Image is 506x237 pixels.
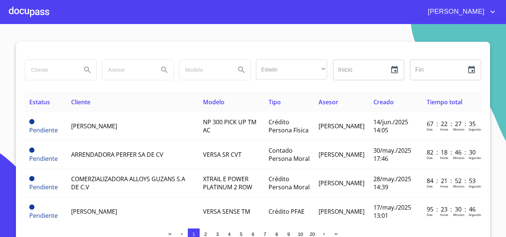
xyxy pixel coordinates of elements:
[71,150,163,159] span: ARRENDADORA PERFER SA DE CV
[440,156,448,160] p: Horas
[71,175,185,191] span: COMERZIALIZADORA ALLOYS GUZANS S.A DE C.V
[263,231,266,237] span: 7
[29,98,50,106] span: Estatus
[373,98,394,106] span: Creado
[269,118,309,134] span: Crédito Persona Física
[102,60,153,80] input: search
[427,205,477,213] p: 95 : 23 : 30 : 46
[373,175,411,191] span: 28/may./2025 14:39
[453,184,465,188] p: Minutos
[373,203,411,220] span: 17/may./2025 13:01
[469,213,482,217] p: Segundos
[256,60,327,79] div: ​
[29,119,34,124] span: Pendiente
[275,231,278,237] span: 8
[422,6,488,18] span: [PERSON_NAME]
[310,231,315,237] span: 20
[29,183,58,191] span: Pendiente
[29,126,58,134] span: Pendiente
[29,204,34,210] span: Pendiente
[156,61,173,79] button: Search
[203,98,224,106] span: Modelo
[427,120,477,128] p: 67 : 22 : 27 : 35
[29,211,58,220] span: Pendiente
[203,175,252,191] span: XTRAIL E POWER PLATINUM 2 ROW
[440,184,448,188] p: Horas
[427,148,477,156] p: 82 : 18 : 46 : 30
[427,177,477,185] p: 84 : 21 : 52 : 53
[269,146,310,163] span: Contado Persona Moral
[269,207,304,216] span: Crédito PFAE
[71,122,117,130] span: [PERSON_NAME]
[269,175,310,191] span: Crédito Persona Moral
[298,231,303,237] span: 10
[71,207,117,216] span: [PERSON_NAME]
[71,98,90,106] span: Cliente
[203,118,256,134] span: NP 300 PICK UP TM AC
[319,98,338,106] span: Asesor
[233,61,250,79] button: Search
[269,98,281,106] span: Tipo
[319,150,364,159] span: [PERSON_NAME]
[319,207,364,216] span: [PERSON_NAME]
[422,6,497,18] button: account of current user
[453,127,465,131] p: Minutos
[319,179,364,187] span: [PERSON_NAME]
[204,231,207,237] span: 2
[469,184,482,188] p: Segundos
[252,231,254,237] span: 6
[287,231,290,237] span: 9
[427,127,433,131] p: Dias
[453,156,465,160] p: Minutos
[427,156,433,160] p: Dias
[203,150,242,159] span: VERSA SR CVT
[427,184,433,188] p: Dias
[228,231,230,237] span: 4
[469,127,482,131] p: Segundos
[373,118,408,134] span: 14/jun./2025 14:05
[29,155,58,163] span: Pendiente
[440,127,448,131] p: Horas
[216,231,219,237] span: 3
[192,231,195,237] span: 1
[203,207,250,216] span: VERSA SENSE TM
[25,60,76,80] input: search
[453,213,465,217] p: Minutos
[79,61,96,79] button: Search
[427,213,433,217] p: Dias
[469,156,482,160] p: Segundos
[427,98,462,106] span: Tiempo total
[179,60,230,80] input: search
[440,213,448,217] p: Horas
[29,176,34,181] span: Pendiente
[240,231,242,237] span: 5
[319,122,364,130] span: [PERSON_NAME]
[373,146,411,163] span: 30/may./2025 17:46
[29,148,34,153] span: Pendiente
